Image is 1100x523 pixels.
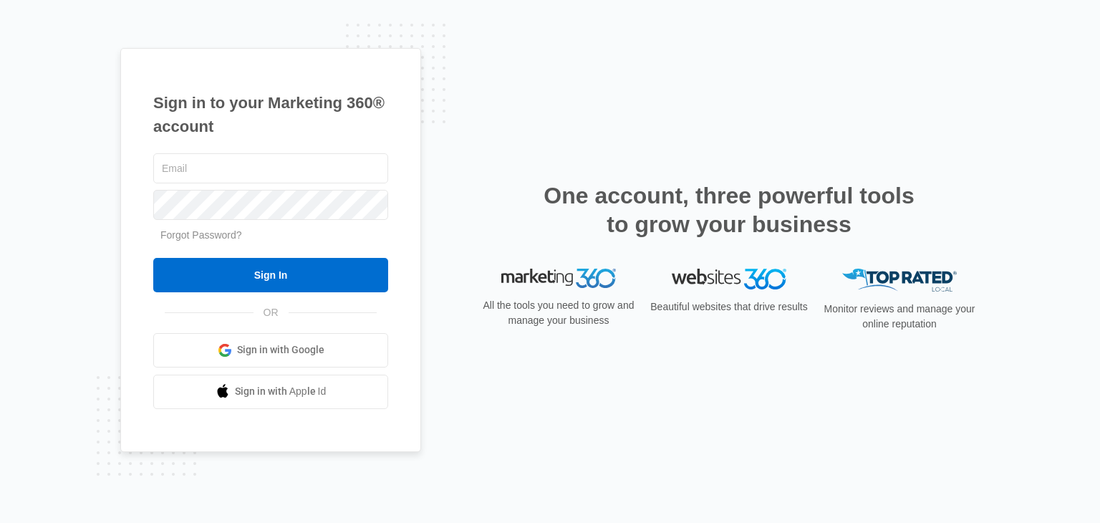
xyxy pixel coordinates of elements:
span: OR [254,305,289,320]
a: Sign in with Google [153,333,388,368]
img: Websites 360 [672,269,786,289]
p: Beautiful websites that drive results [649,299,809,315]
h1: Sign in to your Marketing 360® account [153,91,388,138]
img: Top Rated Local [842,269,957,292]
a: Sign in with Apple Id [153,375,388,409]
img: Marketing 360 [501,269,616,289]
input: Email [153,153,388,183]
a: Forgot Password? [160,229,242,241]
input: Sign In [153,258,388,292]
span: Sign in with Apple Id [235,384,327,399]
h2: One account, three powerful tools to grow your business [539,181,919,239]
span: Sign in with Google [237,342,324,358]
p: All the tools you need to grow and manage your business [478,298,639,328]
p: Monitor reviews and manage your online reputation [819,302,980,332]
